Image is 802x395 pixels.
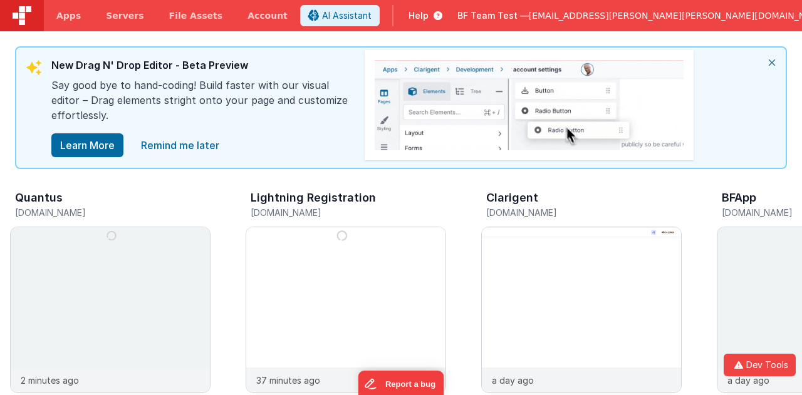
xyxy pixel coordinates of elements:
[492,374,534,387] p: a day ago
[51,78,352,133] div: Say good bye to hand-coding! Build faster with our visual editor – Drag elements stright onto you...
[409,9,429,22] span: Help
[300,5,380,26] button: AI Assistant
[169,9,223,22] span: File Assets
[722,192,756,204] h3: BFApp
[486,192,538,204] h3: Clarigent
[15,208,211,217] h5: [DOMAIN_NAME]
[758,48,786,78] i: close
[251,208,446,217] h5: [DOMAIN_NAME]
[251,192,376,204] h3: Lightning Registration
[256,374,320,387] p: 37 minutes ago
[133,133,227,158] a: close
[15,192,63,204] h3: Quantus
[724,354,796,376] button: Dev Tools
[51,133,123,157] button: Learn More
[457,9,529,22] span: BF Team Test —
[727,374,769,387] p: a day ago
[322,9,372,22] span: AI Assistant
[106,9,143,22] span: Servers
[51,58,352,78] div: New Drag N' Drop Editor - Beta Preview
[486,208,682,217] h5: [DOMAIN_NAME]
[56,9,81,22] span: Apps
